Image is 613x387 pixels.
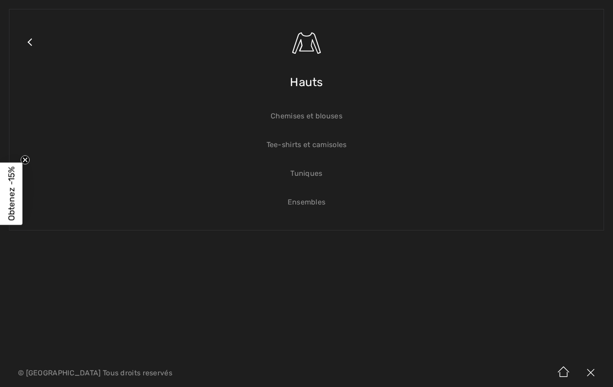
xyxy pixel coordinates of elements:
a: Tuniques [18,164,595,183]
span: Obtenez -15% [6,166,17,221]
img: Accueil [550,359,577,387]
p: © [GEOGRAPHIC_DATA] Tous droits reservés [18,370,360,376]
a: Tee-shirts et camisoles [18,135,595,155]
a: Ensembles [18,192,595,212]
span: Hauts [290,66,323,98]
a: Chemises et blouses [18,106,595,126]
img: X [577,359,604,387]
button: Close teaser [21,155,30,164]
